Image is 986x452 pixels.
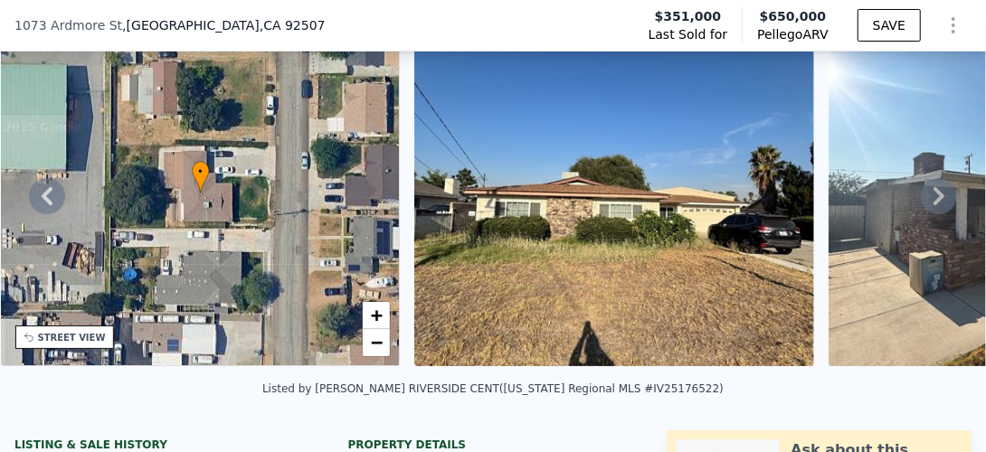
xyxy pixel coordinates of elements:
[757,25,829,43] span: Pellego ARV
[858,9,921,42] button: SAVE
[122,16,325,34] span: , [GEOGRAPHIC_DATA]
[414,19,814,366] img: Sale: 167369633 Parcel: 27095866
[260,18,326,33] span: , CA 92507
[38,331,106,344] div: STREET VIEW
[262,382,724,395] div: Listed by [PERSON_NAME] RIVERSIDE CENT ([US_STATE] Regional MLS #IV25176522)
[655,7,722,25] span: $351,000
[363,329,390,356] a: Zoom out
[192,161,210,193] div: •
[649,25,728,43] span: Last Sold for
[14,16,122,34] span: 1073 Ardmore St
[371,304,383,326] span: +
[935,7,972,43] button: Show Options
[192,164,210,180] span: •
[348,438,639,452] div: Property details
[760,9,827,24] span: $650,000
[371,331,383,353] span: −
[363,302,390,329] a: Zoom in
